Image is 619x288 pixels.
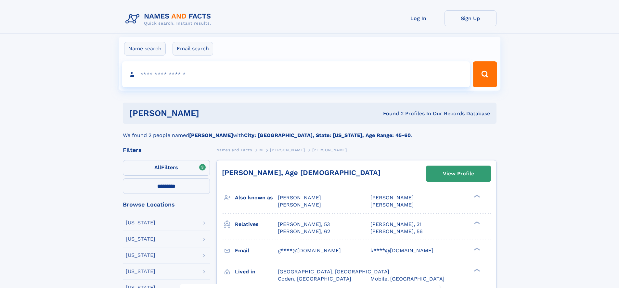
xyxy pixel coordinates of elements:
h3: Lived in [235,266,278,277]
span: [PERSON_NAME] [278,194,321,201]
button: Search Button [473,61,497,87]
span: [PERSON_NAME] [312,148,347,152]
span: Mobile, [GEOGRAPHIC_DATA] [370,276,445,282]
div: Browse Locations [123,202,210,207]
a: [PERSON_NAME] [270,146,305,154]
h3: Also known as [235,192,278,203]
a: View Profile [426,166,491,182]
div: Found 2 Profiles In Our Records Database [291,110,490,117]
div: Filters [123,147,210,153]
span: [PERSON_NAME] [270,148,305,152]
a: [PERSON_NAME], Age [DEMOGRAPHIC_DATA] [222,169,380,177]
label: Filters [123,160,210,176]
a: Log In [393,10,445,26]
b: City: [GEOGRAPHIC_DATA], State: [US_STATE], Age Range: 45-60 [244,132,411,138]
a: [PERSON_NAME], 56 [370,228,423,235]
img: Logo Names and Facts [123,10,216,28]
div: ❯ [472,194,480,198]
span: [PERSON_NAME] [370,194,414,201]
div: [US_STATE] [126,253,155,258]
label: Name search [124,42,166,56]
b: [PERSON_NAME] [189,132,233,138]
div: [US_STATE] [126,220,155,225]
div: ❯ [472,220,480,225]
a: [PERSON_NAME], 53 [278,221,330,228]
div: [US_STATE] [126,269,155,274]
a: Names and Facts [216,146,252,154]
div: View Profile [443,166,474,181]
a: Sign Up [445,10,496,26]
label: Email search [173,42,213,56]
a: M [259,146,263,154]
a: [PERSON_NAME], 62 [278,228,330,235]
div: ❯ [472,268,480,272]
span: [PERSON_NAME] [370,202,414,208]
span: All [154,164,161,170]
div: ❯ [472,247,480,251]
span: [PERSON_NAME] [278,202,321,208]
div: [US_STATE] [126,236,155,242]
a: [PERSON_NAME], 31 [370,221,421,228]
span: M [259,148,263,152]
input: search input [122,61,470,87]
div: We found 2 people named with . [123,124,496,139]
span: [GEOGRAPHIC_DATA], [GEOGRAPHIC_DATA] [278,269,389,275]
h3: Email [235,245,278,256]
h1: [PERSON_NAME] [129,109,291,117]
span: Coden, [GEOGRAPHIC_DATA] [278,276,351,282]
h3: Relatives [235,219,278,230]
